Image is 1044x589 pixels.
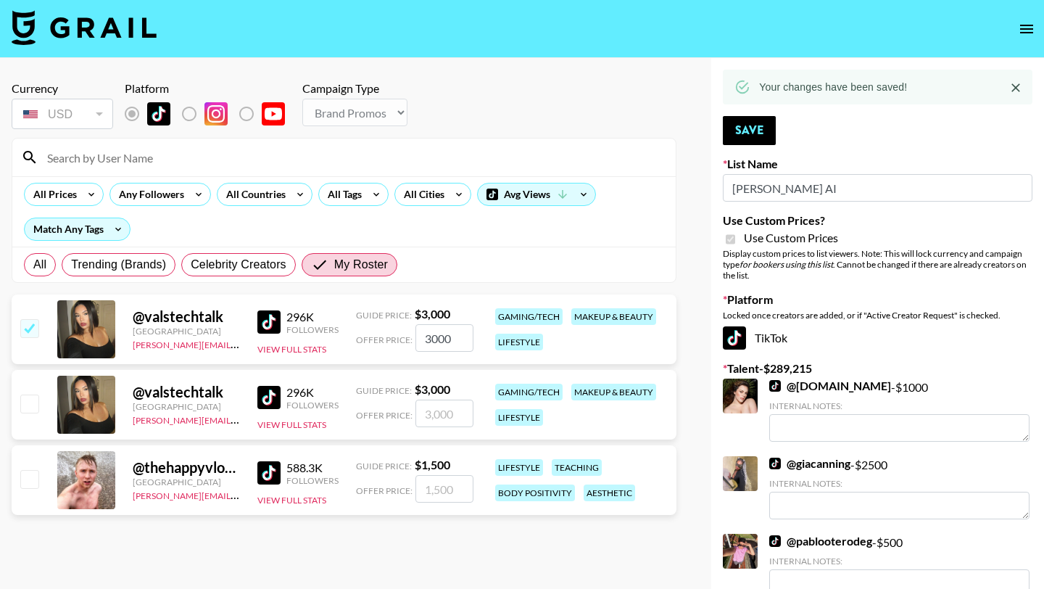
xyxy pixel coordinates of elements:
[257,344,326,355] button: View Full Stats
[415,324,473,352] input: 3,000
[769,556,1029,567] div: Internal Notes:
[125,99,297,129] div: List locked to TikTok.
[262,102,285,125] img: YouTube
[723,326,746,350] img: TikTok
[769,458,781,469] img: TikTok
[302,81,407,96] div: Campaign Type
[356,334,413,345] span: Offer Price:
[769,379,1029,442] div: - $ 1000
[769,478,1029,489] div: Internal Notes:
[415,307,450,321] strong: $ 3,000
[191,256,286,273] span: Celebrity Creators
[257,310,281,334] img: TikTok
[723,310,1032,321] div: Locked once creators are added, or if "Active Creator Request" is checked.
[552,459,602,476] div: teaching
[723,326,1032,350] div: TikTok
[133,326,240,337] div: [GEOGRAPHIC_DATA]
[769,534,872,548] a: @pablooterodeg
[71,256,166,273] span: Trending (Brands)
[495,334,543,350] div: lifestyle
[495,459,543,476] div: lifestyle
[759,74,907,100] div: Your changes have been saved!
[1005,77,1027,99] button: Close
[25,218,130,240] div: Match Any Tags
[217,184,289,205] div: All Countries
[133,487,416,501] a: [PERSON_NAME][EMAIL_ADDRESS][PERSON_NAME][DOMAIN_NAME]
[769,380,781,392] img: TikTok
[356,461,412,471] span: Guide Price:
[286,400,339,411] div: Followers
[319,184,365,205] div: All Tags
[769,456,1029,519] div: - $ 2500
[1012,15,1041,44] button: open drawer
[257,386,281,409] img: TikTok
[415,400,473,427] input: 3,000
[571,308,656,325] div: makeup & beauty
[571,384,656,400] div: makeup & beauty
[495,384,563,400] div: gaming/tech
[769,400,1029,411] div: Internal Notes:
[356,410,413,421] span: Offer Price:
[33,256,46,273] span: All
[125,81,297,96] div: Platform
[133,308,240,326] div: @ valstechtalk
[723,292,1032,307] label: Platform
[415,382,450,396] strong: $ 3,000
[769,379,891,393] a: @[DOMAIN_NAME]
[495,308,563,325] div: gaming/tech
[769,535,781,547] img: TikTok
[38,146,667,169] input: Search by User Name
[133,458,240,477] div: @ thehappyvlogger
[12,96,113,132] div: Currency is locked to USD
[133,412,416,426] a: [PERSON_NAME][EMAIL_ADDRESS][PERSON_NAME][DOMAIN_NAME]
[257,419,326,430] button: View Full Stats
[334,256,388,273] span: My Roster
[744,231,838,245] span: Use Custom Prices
[147,102,170,125] img: TikTok
[133,477,240,487] div: [GEOGRAPHIC_DATA]
[356,310,412,321] span: Guide Price:
[12,10,157,45] img: Grail Talent
[110,184,187,205] div: Any Followers
[286,385,339,400] div: 296K
[495,409,543,426] div: lifestyle
[584,485,635,501] div: aesthetic
[286,310,339,324] div: 296K
[723,248,1032,281] div: Display custom prices to list viewers. Note: This will lock currency and campaign type . Cannot b...
[286,324,339,335] div: Followers
[12,81,113,96] div: Currency
[133,383,240,401] div: @ valstechtalk
[286,475,339,486] div: Followers
[257,461,281,485] img: TikTok
[25,184,80,205] div: All Prices
[286,461,339,475] div: 588.3K
[723,116,776,145] button: Save
[495,485,575,501] div: body positivity
[257,495,326,506] button: View Full Stats
[769,456,850,471] a: @giacanning
[356,385,412,396] span: Guide Price:
[723,157,1032,171] label: List Name
[14,102,110,127] div: USD
[204,102,228,125] img: Instagram
[395,184,447,205] div: All Cities
[723,361,1032,376] label: Talent - $ 289,215
[478,184,595,205] div: Avg Views
[133,401,240,412] div: [GEOGRAPHIC_DATA]
[415,458,450,471] strong: $ 1,500
[739,259,833,270] em: for bookers using this list
[133,337,416,350] a: [PERSON_NAME][EMAIL_ADDRESS][PERSON_NAME][DOMAIN_NAME]
[356,485,413,496] span: Offer Price:
[415,475,473,503] input: 1,500
[723,213,1032,228] label: Use Custom Prices?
